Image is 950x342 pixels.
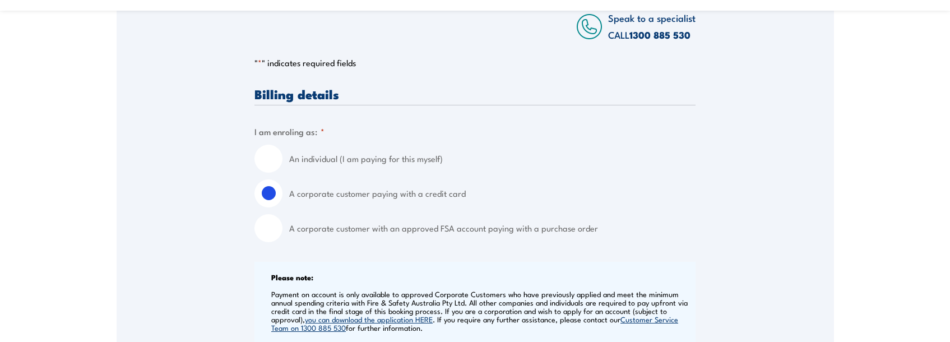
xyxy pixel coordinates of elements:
label: A corporate customer with an approved FSA account paying with a purchase order [289,214,696,242]
label: An individual (I am paying for this myself) [289,145,696,173]
label: A corporate customer paying with a credit card [289,179,696,207]
span: Speak to a specialist CALL [608,11,696,41]
a: Customer Service Team on 1300 885 530 [271,314,678,332]
b: Please note: [271,271,313,283]
p: Payment on account is only available to approved Corporate Customers who have previously applied ... [271,290,693,332]
legend: I am enroling as: [254,125,325,138]
h3: Billing details [254,87,696,100]
p: " " indicates required fields [254,57,696,68]
a: you can download the application HERE [305,314,433,324]
a: 1300 885 530 [629,27,691,42]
